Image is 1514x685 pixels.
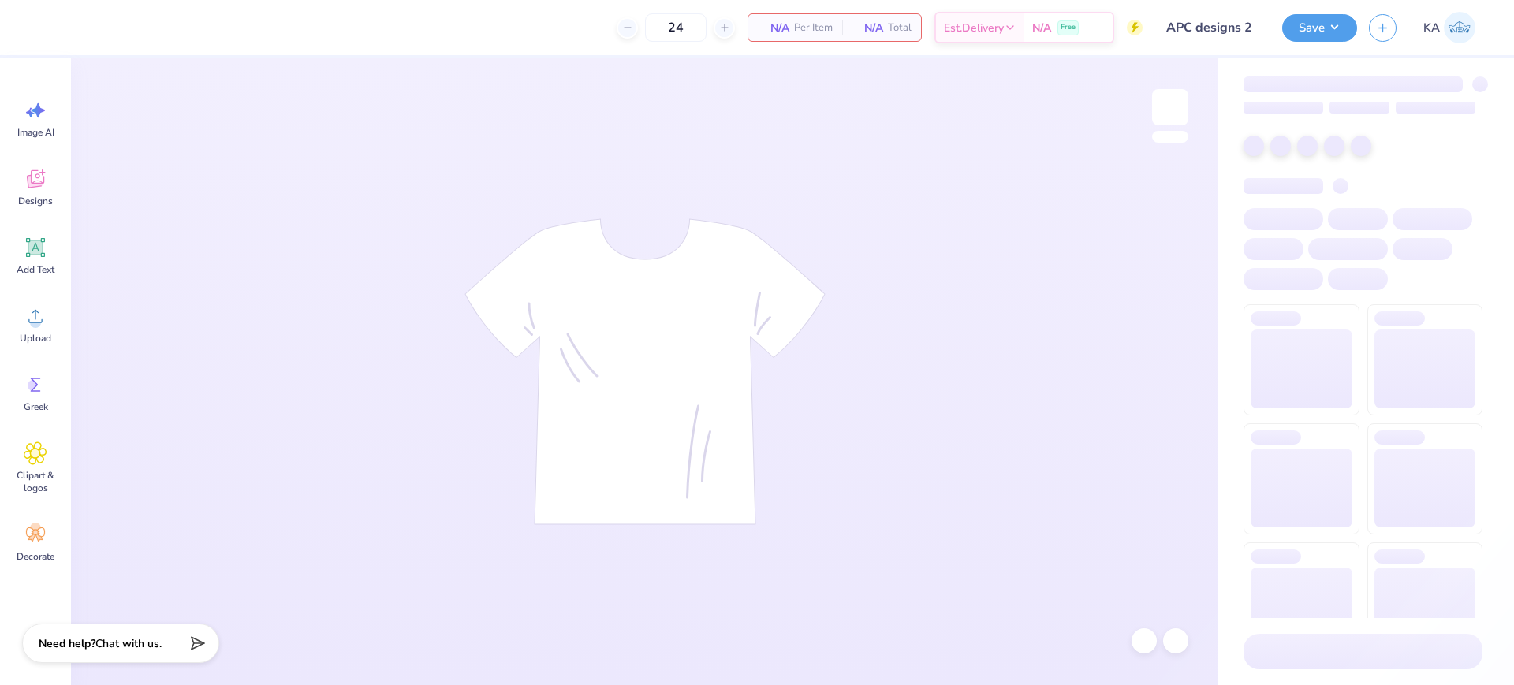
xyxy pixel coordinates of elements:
[1282,14,1357,42] button: Save
[17,126,54,139] span: Image AI
[1423,19,1440,37] span: KA
[17,263,54,276] span: Add Text
[18,195,53,207] span: Designs
[20,332,51,344] span: Upload
[852,20,883,36] span: N/A
[24,400,48,413] span: Greek
[794,20,833,36] span: Per Item
[888,20,912,36] span: Total
[1032,20,1051,36] span: N/A
[464,218,826,525] img: tee-skeleton.svg
[1416,12,1482,43] a: KA
[95,636,162,651] span: Chat with us.
[9,469,62,494] span: Clipart & logos
[39,636,95,651] strong: Need help?
[944,20,1004,36] span: Est. Delivery
[1154,12,1270,43] input: Untitled Design
[1444,12,1475,43] img: Kate Agsalon
[645,13,707,42] input: – –
[758,20,789,36] span: N/A
[1061,22,1076,33] span: Free
[17,550,54,563] span: Decorate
